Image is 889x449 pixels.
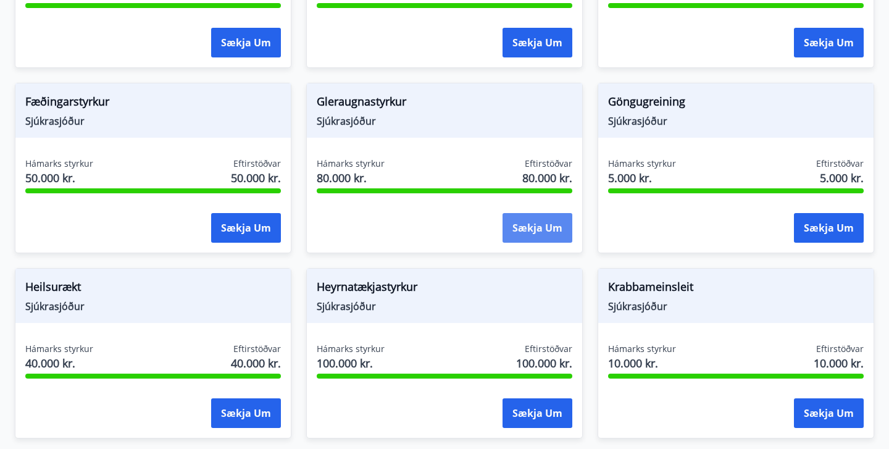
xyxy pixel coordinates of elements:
span: 50.000 kr. [231,170,281,186]
button: Sækja um [211,398,281,428]
span: 50.000 kr. [25,170,93,186]
span: Eftirstöðvar [525,343,572,355]
span: Göngugreining [608,93,864,114]
button: Sækja um [211,213,281,243]
span: 10.000 kr. [814,355,864,371]
span: Hámarks styrkur [317,343,385,355]
span: 40.000 kr. [25,355,93,371]
span: Sjúkrasjóður [317,300,572,313]
span: Sjúkrasjóður [25,114,281,128]
span: Hámarks styrkur [608,343,676,355]
span: 80.000 kr. [522,170,572,186]
button: Sækja um [794,213,864,243]
span: Eftirstöðvar [233,343,281,355]
span: Sjúkrasjóður [608,300,864,313]
span: Eftirstöðvar [816,343,864,355]
span: Krabbameinsleit [608,279,864,300]
span: 100.000 kr. [516,355,572,371]
span: Hámarks styrkur [25,157,93,170]
span: 10.000 kr. [608,355,676,371]
span: Heyrnatækjastyrkur [317,279,572,300]
span: 80.000 kr. [317,170,385,186]
span: 5.000 kr. [608,170,676,186]
span: 100.000 kr. [317,355,385,371]
span: 5.000 kr. [820,170,864,186]
span: Hámarks styrkur [317,157,385,170]
span: Eftirstöðvar [233,157,281,170]
span: Fæðingarstyrkur [25,93,281,114]
span: Eftirstöðvar [816,157,864,170]
span: Heilsurækt [25,279,281,300]
button: Sækja um [794,398,864,428]
span: Sjúkrasjóður [317,114,572,128]
button: Sækja um [503,213,572,243]
span: Hámarks styrkur [608,157,676,170]
span: Eftirstöðvar [525,157,572,170]
span: Gleraugnastyrkur [317,93,572,114]
button: Sækja um [503,28,572,57]
span: 40.000 kr. [231,355,281,371]
button: Sækja um [794,28,864,57]
button: Sækja um [211,28,281,57]
span: Sjúkrasjóður [608,114,864,128]
span: Sjúkrasjóður [25,300,281,313]
span: Hámarks styrkur [25,343,93,355]
button: Sækja um [503,398,572,428]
